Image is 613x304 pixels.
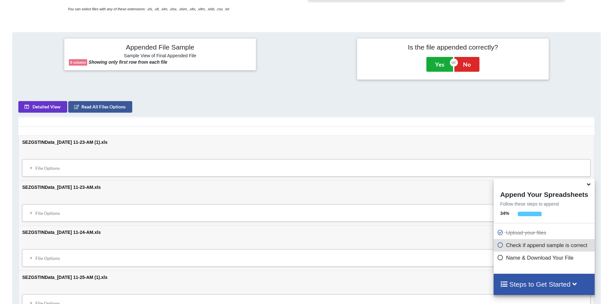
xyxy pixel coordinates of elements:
[19,180,594,225] td: SEZGSTINData_[DATE] 11-23-AM.xls
[500,211,509,216] b: 34 %
[497,254,593,262] p: Name & Download Your File
[70,60,86,64] b: 0 column
[69,53,251,60] h6: Sample View of Final Appended File
[68,7,229,11] i: You can select files with any of these extensions: .xls, .xlt, .xlm, .xlsx, .xlsm, .xltx, .xltm, ...
[88,60,167,65] b: Showing only first row from each file
[24,161,589,175] div: File Options
[494,189,594,198] h4: Append Your Spreadsheets
[69,43,251,52] h4: Appended File Sample
[500,280,588,288] h4: Steps to Get Started
[24,251,589,265] div: File Options
[426,57,453,72] button: Yes
[19,225,594,270] td: SEZGSTINData_[DATE] 11-24-AM.xls
[497,229,593,237] p: Upload your files
[362,43,544,51] h4: Is the file appended correctly?
[18,101,67,113] button: Detailed View
[497,241,593,249] p: Check if append sample is correct
[19,135,594,180] td: SEZGSTINData_[DATE] 11-23-AM (1).xls
[494,201,594,207] p: Follow these steps to append
[68,101,132,113] button: Read All Files Options
[24,206,589,220] div: File Options
[454,57,479,72] button: No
